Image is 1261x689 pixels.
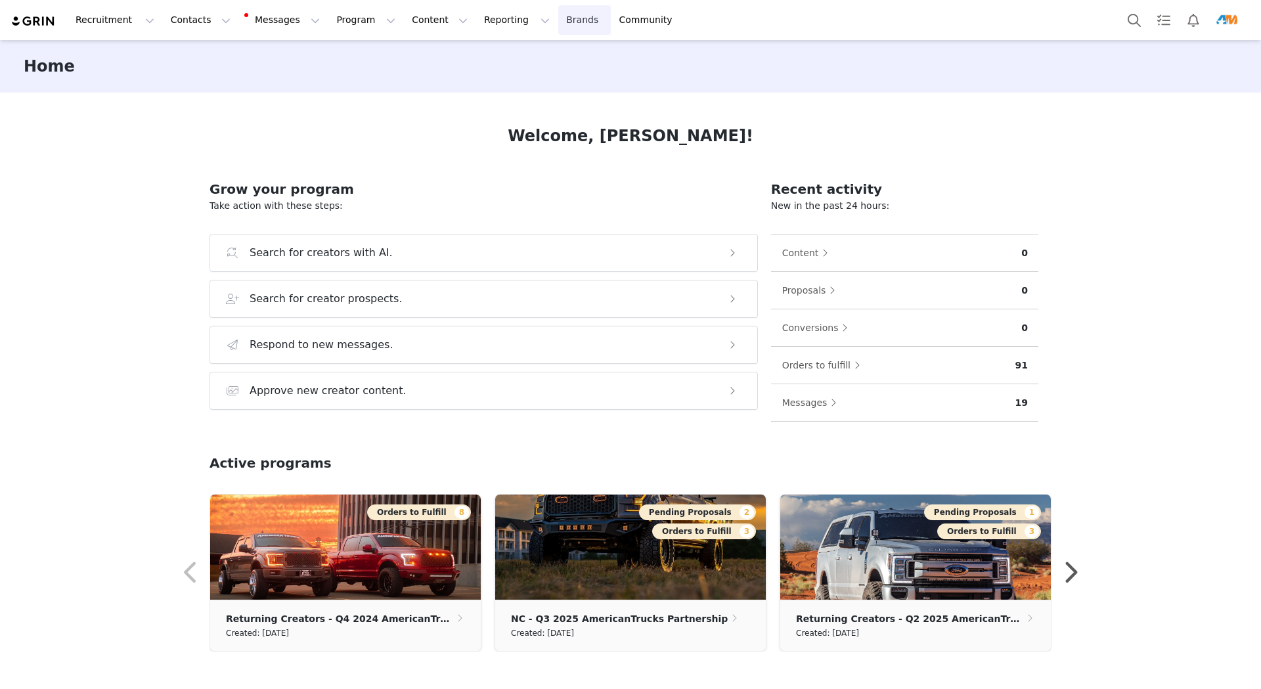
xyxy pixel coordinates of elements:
[24,55,75,78] h3: Home
[558,5,610,35] a: Brands
[1179,5,1208,35] button: Notifications
[250,383,407,399] h3: Approve new creator content.
[782,317,855,338] button: Conversions
[796,626,859,640] small: Created: [DATE]
[367,504,471,520] button: Orders to Fulfill8
[771,179,1038,199] h2: Recent activity
[1015,396,1028,410] p: 19
[210,495,481,600] img: 0f52bffa-223f-440d-8d18-eb1275c4db5c.jpg
[163,5,238,35] button: Contacts
[210,234,758,272] button: Search for creators with AI.
[239,5,328,35] button: Messages
[937,523,1041,539] button: Orders to Fulfill3
[210,372,758,410] button: Approve new creator content.
[328,5,403,35] button: Program
[226,626,289,640] small: Created: [DATE]
[1021,246,1028,260] p: 0
[68,5,162,35] button: Recruitment
[250,245,393,261] h3: Search for creators with AI.
[210,326,758,364] button: Respond to new messages.
[782,355,867,376] button: Orders to fulfill
[771,199,1038,213] p: New in the past 24 hours:
[1021,321,1028,335] p: 0
[511,611,728,626] p: NC - Q3 2025 AmericanTrucks Partnership
[796,611,1025,626] p: Returning Creators - Q2 2025 AmericanTrucks Partnership
[508,124,753,148] h1: Welcome, [PERSON_NAME]!
[511,626,574,640] small: Created: [DATE]
[782,392,844,413] button: Messages
[210,199,758,213] p: Take action with these steps:
[1021,284,1028,298] p: 0
[639,504,756,520] button: Pending Proposals2
[210,453,332,473] h2: Active programs
[782,280,843,301] button: Proposals
[226,611,455,626] p: Returning Creators - Q4 2024 AmericanTrucks Partnership
[210,280,758,318] button: Search for creator prospects.
[924,504,1041,520] button: Pending Proposals1
[1120,5,1149,35] button: Search
[611,5,686,35] a: Community
[782,242,835,263] button: Content
[250,337,393,353] h3: Respond to new messages.
[1216,10,1237,31] img: e2c90672-a399-4d89-acf3-4aab7eaa6f67.png
[210,179,758,199] h2: Grow your program
[404,5,476,35] button: Content
[780,495,1051,600] img: 97ee019d-98e7-4643-b290-b88b28881074.jpg
[1015,359,1028,372] p: 91
[495,495,766,600] img: a330da4f-48ef-4c12-8ad7-cf0b98977ddd.jpg
[250,291,403,307] h3: Search for creator prospects.
[1208,10,1250,31] button: Profile
[652,523,756,539] button: Orders to Fulfill3
[476,5,558,35] button: Reporting
[11,15,56,28] img: grin logo
[1149,5,1178,35] a: Tasks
